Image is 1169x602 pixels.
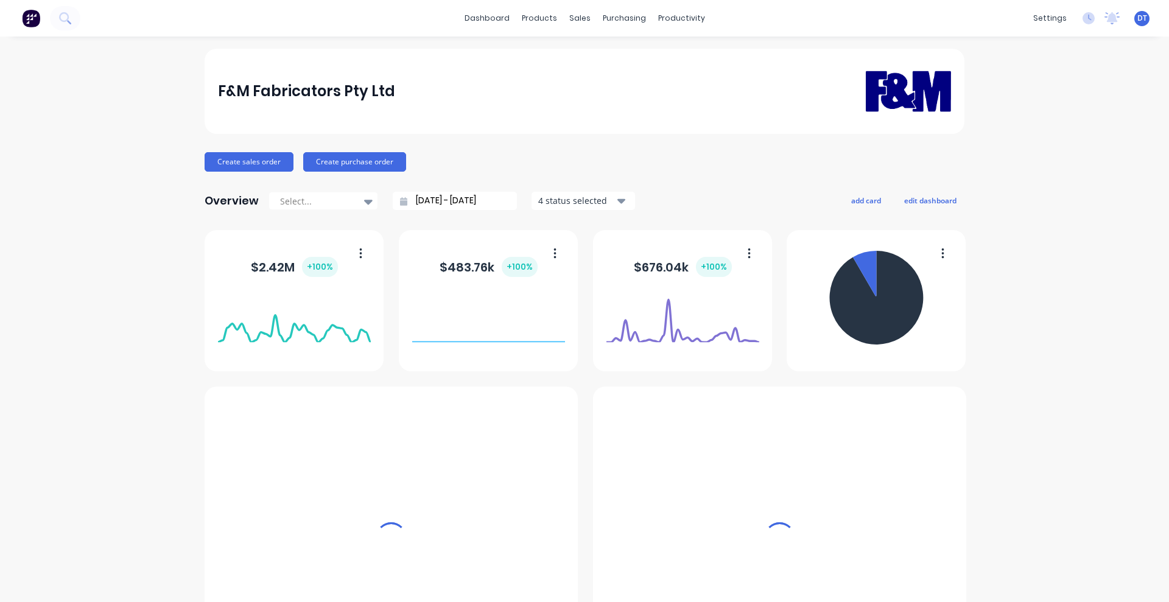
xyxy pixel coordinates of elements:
div: 4 status selected [538,194,615,207]
div: sales [563,9,597,27]
div: F&M Fabricators Pty Ltd [218,79,395,103]
div: products [516,9,563,27]
button: 4 status selected [532,192,635,210]
div: $ 2.42M [251,257,338,277]
button: edit dashboard [896,192,964,208]
div: productivity [652,9,711,27]
div: $ 676.04k [634,257,732,277]
img: Factory [22,9,40,27]
div: + 100 % [302,257,338,277]
span: DT [1137,13,1147,24]
div: settings [1027,9,1073,27]
div: Overview [205,189,259,213]
img: F&M Fabricators Pty Ltd [866,53,951,129]
div: purchasing [597,9,652,27]
div: + 100 % [696,257,732,277]
button: Create purchase order [303,152,406,172]
div: $ 483.76k [440,257,538,277]
button: Create sales order [205,152,293,172]
a: dashboard [458,9,516,27]
button: add card [843,192,889,208]
div: + 100 % [502,257,538,277]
